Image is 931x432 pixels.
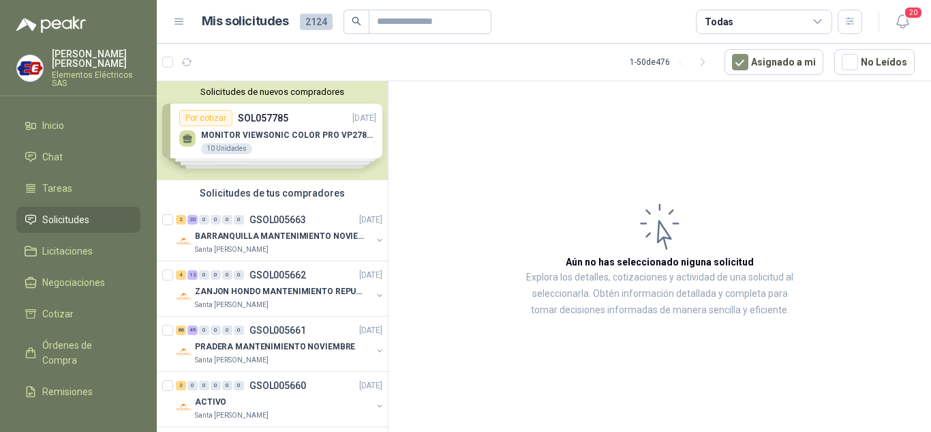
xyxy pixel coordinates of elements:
[249,326,306,335] p: GSOL005661
[249,381,306,390] p: GSOL005660
[195,230,365,243] p: BARRANQUILLA MANTENIMIENTO NOVIEMBRE
[42,275,105,290] span: Negociaciones
[359,324,382,337] p: [DATE]
[195,341,355,354] p: PRADERA MANTENIMIENTO NOVIEMBRE
[157,81,388,180] div: Solicitudes de nuevos compradoresPor cotizarSOL057785[DATE] MONITOR VIEWSONIC COLOR PRO VP2786-4K...
[234,326,244,335] div: 0
[234,381,244,390] div: 0
[16,379,140,405] a: Remisiones
[195,396,226,409] p: ACTIVO
[249,215,306,225] p: GSOL005663
[176,399,192,416] img: Company Logo
[16,270,140,296] a: Negociaciones
[42,384,93,399] span: Remisiones
[211,381,221,390] div: 0
[890,10,915,34] button: 20
[16,238,140,264] a: Licitaciones
[42,244,93,259] span: Licitaciones
[195,410,269,421] p: Santa [PERSON_NAME]
[300,14,333,30] span: 2124
[176,212,385,255] a: 2 20 0 0 0 0 GSOL005663[DATE] Company LogoBARRANQUILLA MANTENIMIENTO NOVIEMBRESanta [PERSON_NAME]
[176,289,192,305] img: Company Logo
[162,87,382,97] button: Solicitudes de nuevos compradores
[211,215,221,225] div: 0
[176,322,385,366] a: 86 49 0 0 0 0 GSOL005661[DATE] Company LogoPRADERA MANTENIMIENTO NOVIEMBRESanta [PERSON_NAME]
[42,212,89,227] span: Solicitudes
[222,270,232,280] div: 0
[359,269,382,282] p: [DATE]
[52,71,140,87] p: Elementos Eléctricos SAS
[195,285,365,298] p: ZANJON HONDO MANTENIMIENTO REPUESTOS
[187,270,198,280] div: 12
[176,377,385,421] a: 2 0 0 0 0 0 GSOL005660[DATE] Company LogoACTIVOSanta [PERSON_NAME]
[176,215,186,225] div: 2
[16,16,86,33] img: Logo peakr
[187,215,198,225] div: 20
[42,149,63,164] span: Chat
[176,381,186,390] div: 2
[42,338,127,368] span: Órdenes de Compra
[195,300,269,311] p: Santa [PERSON_NAME]
[195,355,269,366] p: Santa [PERSON_NAME]
[904,6,923,19] span: 20
[16,144,140,170] a: Chat
[705,14,733,29] div: Todas
[176,233,192,250] img: Company Logo
[211,270,221,280] div: 0
[222,215,232,225] div: 0
[176,270,186,280] div: 4
[52,49,140,68] p: [PERSON_NAME] [PERSON_NAME]
[187,326,198,335] div: 49
[199,215,209,225] div: 0
[16,301,140,327] a: Cotizar
[16,207,140,233] a: Solicitudes
[352,16,361,26] span: search
[359,214,382,227] p: [DATE]
[222,381,232,390] div: 0
[234,270,244,280] div: 0
[199,381,209,390] div: 0
[525,270,795,319] p: Explora los detalles, cotizaciones y actividad de una solicitud al seleccionarla. Obtén informaci...
[42,118,64,133] span: Inicio
[724,49,823,75] button: Asignado a mi
[42,306,74,321] span: Cotizar
[222,326,232,335] div: 0
[16,113,140,139] a: Inicio
[630,51,714,73] div: 1 - 50 de 476
[195,244,269,255] p: Santa [PERSON_NAME]
[359,379,382,392] p: [DATE]
[834,49,915,75] button: No Leídos
[17,55,43,81] img: Company Logo
[249,270,306,280] p: GSOL005662
[176,344,192,360] img: Company Logo
[199,270,209,280] div: 0
[566,255,754,270] h3: Aún no has seleccionado niguna solicitud
[16,175,140,201] a: Tareas
[211,326,221,335] div: 0
[187,381,198,390] div: 0
[202,12,289,31] h1: Mis solicitudes
[199,326,209,335] div: 0
[157,180,388,206] div: Solicitudes de tus compradores
[16,332,140,373] a: Órdenes de Compra
[176,326,186,335] div: 86
[234,215,244,225] div: 0
[176,267,385,311] a: 4 12 0 0 0 0 GSOL005662[DATE] Company LogoZANJON HONDO MANTENIMIENTO REPUESTOSSanta [PERSON_NAME]
[42,181,72,196] span: Tareas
